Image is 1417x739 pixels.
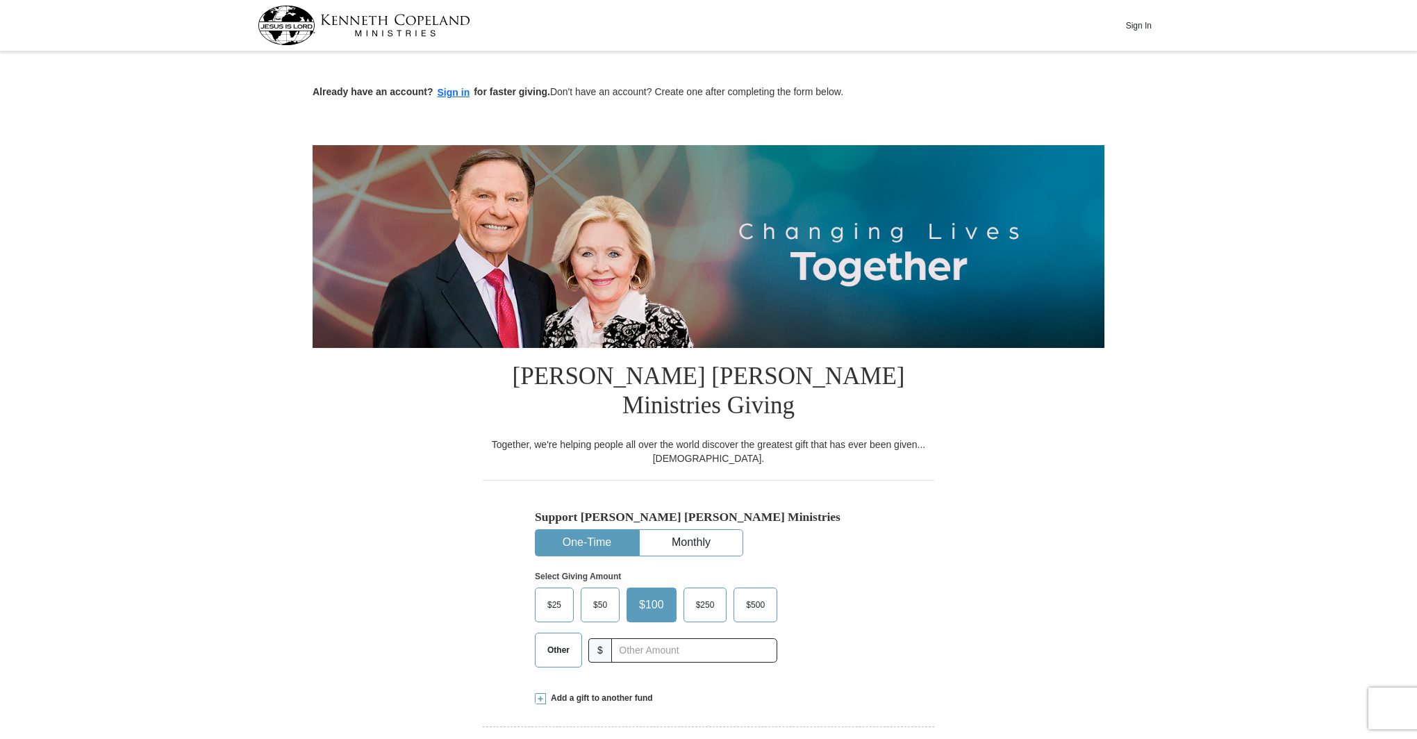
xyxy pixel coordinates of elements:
strong: Select Giving Amount [535,572,621,581]
img: kcm-header-logo.svg [258,6,470,45]
span: Add a gift to another fund [546,692,653,704]
span: $250 [689,595,722,615]
strong: Already have an account? for faster giving. [313,86,550,97]
span: $25 [540,595,568,615]
button: Sign in [433,85,474,101]
button: Monthly [640,530,743,556]
span: Other [540,640,577,661]
div: Together, we're helping people all over the world discover the greatest gift that has ever been g... [483,438,934,465]
button: One-Time [536,530,638,556]
input: Other Amount [611,638,777,663]
span: $ [588,638,612,663]
span: $100 [632,595,671,615]
h5: Support [PERSON_NAME] [PERSON_NAME] Ministries [535,510,882,524]
p: Don't have an account? Create one after completing the form below. [313,85,1104,101]
span: $50 [586,595,614,615]
h1: [PERSON_NAME] [PERSON_NAME] Ministries Giving [483,348,934,438]
span: $500 [739,595,772,615]
button: Sign In [1118,15,1159,36]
